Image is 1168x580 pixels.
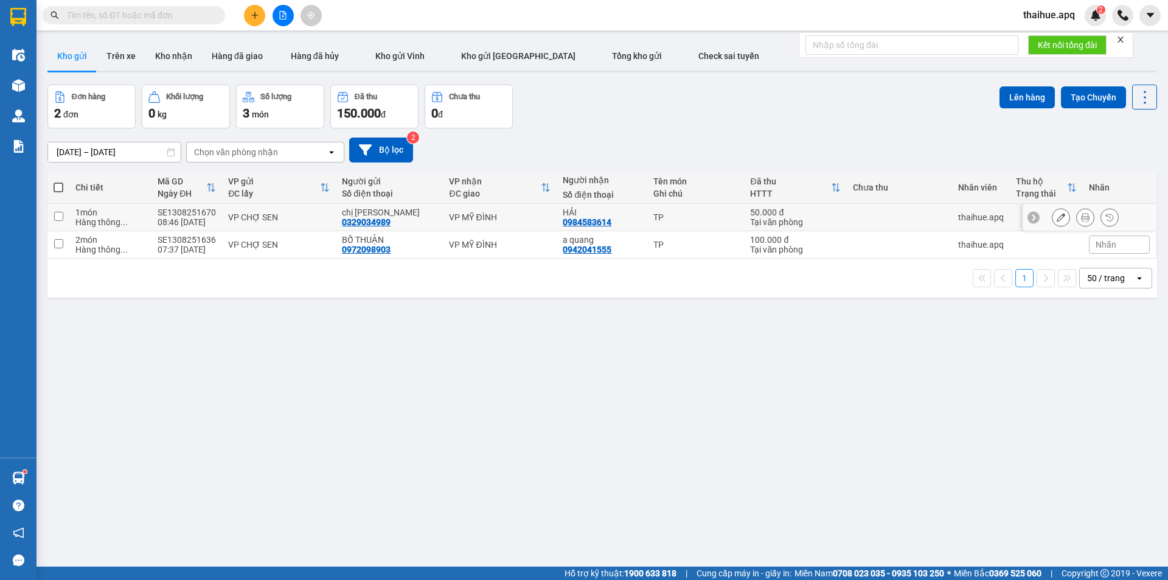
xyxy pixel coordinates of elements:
button: Hàng đã giao [202,41,273,71]
strong: 0708 023 035 - 0935 103 250 [833,568,944,578]
th: Toggle SortBy [744,172,846,204]
div: Ngày ĐH [158,189,206,198]
span: question-circle [13,500,24,511]
span: thaihue.apq [1013,7,1085,23]
div: Người gửi [342,176,437,186]
button: plus [244,5,265,26]
button: Kết nối tổng đài [1028,35,1107,55]
strong: 0369 525 060 [989,568,1041,578]
button: Kho gửi [47,41,97,71]
span: ⚪️ [947,571,951,576]
div: VP nhận [449,176,541,186]
span: đ [381,110,386,119]
span: Tổng kho gửi [612,51,662,61]
div: Đã thu [750,176,830,186]
span: Hỗ trợ kỹ thuật: [565,567,676,580]
th: Toggle SortBy [1010,172,1083,204]
div: Đã thu [355,93,377,101]
span: món [252,110,269,119]
div: ĐC lấy [228,189,320,198]
div: VP CHỢ SEN [228,240,330,250]
div: HẢI [563,208,641,217]
img: solution-icon [12,140,25,153]
span: ... [120,217,128,227]
div: Nhãn [1089,183,1150,192]
div: VP gửi [228,176,320,186]
svg: open [1135,273,1144,283]
span: Check sai tuyến [698,51,759,61]
div: thaihue.apq [958,240,1004,250]
span: Kho gửi [GEOGRAPHIC_DATA] [461,51,575,61]
div: 0984583614 [563,217,611,227]
div: Ghi chú [653,189,738,198]
span: file-add [279,11,287,19]
button: Tạo Chuyến [1061,86,1126,108]
svg: open [327,147,336,157]
span: 3 [243,106,249,121]
div: Thu hộ [1016,176,1067,186]
div: TP [653,212,738,222]
img: warehouse-icon [12,110,25,122]
button: Số lượng3món [236,85,324,128]
sup: 1 [23,470,27,473]
div: 1 món [75,208,145,217]
div: Người nhận [563,175,641,185]
span: Kết nối tổng đài [1038,38,1097,52]
th: Toggle SortBy [222,172,336,204]
div: SE1308251636 [158,235,216,245]
span: Miền Nam [794,567,944,580]
div: 07:37 [DATE] [158,245,216,254]
img: phone-icon [1118,10,1128,21]
span: kg [158,110,167,119]
button: Khối lượng0kg [142,85,230,128]
div: Số điện thoại [342,189,437,198]
div: 0329034989 [342,217,391,227]
div: VP MỸ ĐÌNH [449,212,551,222]
div: Chưa thu [449,93,480,101]
div: SE1308251670 [158,208,216,217]
span: plus [251,11,259,19]
button: Đơn hàng2đơn [47,85,136,128]
div: Sửa đơn hàng [1052,208,1070,226]
div: 100.000 đ [750,235,840,245]
span: Kho gửi Vinh [375,51,425,61]
button: Chưa thu0đ [425,85,513,128]
span: 0 [431,106,438,121]
button: caret-down [1139,5,1161,26]
button: aim [301,5,322,26]
button: Kho nhận [145,41,202,71]
img: icon-new-feature [1090,10,1101,21]
img: warehouse-icon [12,49,25,61]
button: Lên hàng [999,86,1055,108]
span: copyright [1100,569,1109,578]
div: Hàng thông thường [75,217,145,227]
span: ... [120,245,128,254]
button: Bộ lọc [349,138,413,162]
sup: 2 [1097,5,1105,14]
div: 2 món [75,235,145,245]
span: notification [13,527,24,539]
div: ĐC giao [449,189,541,198]
span: Miền Bắc [954,567,1041,580]
button: file-add [273,5,294,26]
img: warehouse-icon [12,472,25,484]
th: Toggle SortBy [151,172,222,204]
button: 1 [1015,269,1034,287]
span: message [13,554,24,566]
span: Cung cấp máy in - giấy in: [697,567,791,580]
div: Số lượng [260,93,291,101]
div: 08:46 [DATE] [158,217,216,227]
div: Số điện thoại [563,190,641,200]
span: aim [307,11,315,19]
div: TP [653,240,738,250]
div: 50 / trang [1087,272,1125,284]
button: Trên xe [97,41,145,71]
input: Tìm tên, số ĐT hoặc mã đơn [67,9,210,22]
span: Hàng đã hủy [291,51,339,61]
span: | [1051,567,1052,580]
div: 0942041555 [563,245,611,254]
div: thaihue.apq [958,212,1004,222]
th: Toggle SortBy [443,172,557,204]
span: 2 [1099,5,1103,14]
div: Nhân viên [958,183,1004,192]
